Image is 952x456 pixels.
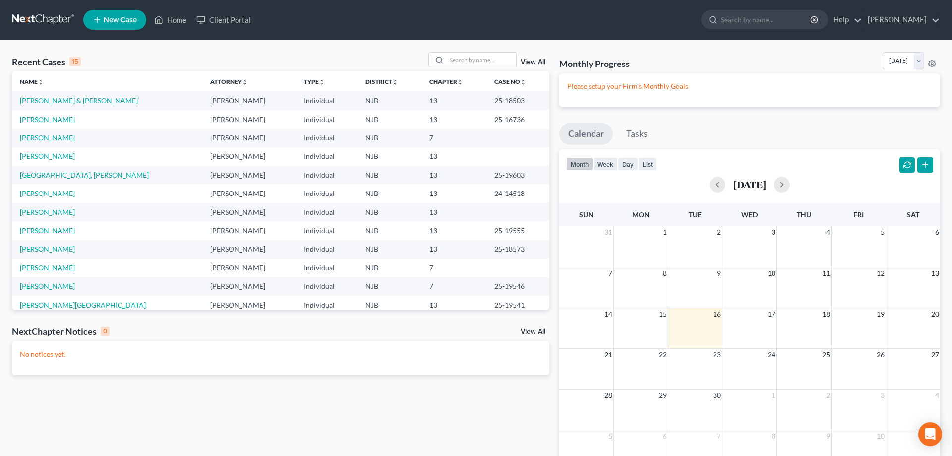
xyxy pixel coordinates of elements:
span: 9 [716,267,722,279]
input: Search by name... [447,53,516,67]
a: [PERSON_NAME] [20,263,75,272]
a: [PERSON_NAME][GEOGRAPHIC_DATA] [20,301,146,309]
span: 10 [767,267,776,279]
span: 7 [607,267,613,279]
td: [PERSON_NAME] [202,221,296,240]
a: Calendar [559,123,613,145]
td: 7 [421,259,487,277]
span: 3 [880,390,886,401]
td: Individual [296,184,357,202]
td: NJB [357,221,421,240]
td: 13 [421,296,487,314]
td: NJB [357,166,421,184]
td: 25-19541 [486,296,549,314]
a: Attorneyunfold_more [210,78,248,85]
span: 11 [821,267,831,279]
span: 4 [825,226,831,238]
span: 21 [603,349,613,361]
span: Mon [632,210,650,219]
i: unfold_more [319,79,325,85]
a: [GEOGRAPHIC_DATA], [PERSON_NAME] [20,171,149,179]
a: Typeunfold_more [304,78,325,85]
td: Individual [296,129,357,147]
td: 13 [421,240,487,259]
span: 18 [821,308,831,320]
span: 5 [880,226,886,238]
td: 13 [421,147,487,166]
span: 8 [662,267,668,279]
button: list [638,157,657,171]
span: 13 [930,267,940,279]
a: [PERSON_NAME] [20,189,75,197]
span: 5 [607,430,613,442]
span: Fri [853,210,864,219]
span: 27 [930,349,940,361]
span: 20 [930,308,940,320]
td: 25-19555 [486,221,549,240]
td: [PERSON_NAME] [202,166,296,184]
td: Individual [296,240,357,259]
span: 8 [771,430,776,442]
td: Individual [296,259,357,277]
td: 25-18573 [486,240,549,259]
td: NJB [357,203,421,221]
td: Individual [296,277,357,296]
a: Case Nounfold_more [494,78,526,85]
a: Chapterunfold_more [429,78,463,85]
td: 13 [421,221,487,240]
td: [PERSON_NAME] [202,129,296,147]
td: [PERSON_NAME] [202,296,296,314]
td: 13 [421,166,487,184]
span: 10 [876,430,886,442]
span: Sat [907,210,919,219]
span: 24 [767,349,776,361]
td: NJB [357,129,421,147]
span: 15 [658,308,668,320]
span: 2 [716,226,722,238]
td: [PERSON_NAME] [202,203,296,221]
td: 25-18503 [486,91,549,110]
a: [PERSON_NAME] [20,115,75,124]
td: 25-19603 [486,166,549,184]
td: [PERSON_NAME] [202,277,296,296]
span: 31 [603,226,613,238]
span: Wed [741,210,758,219]
span: 9 [825,430,831,442]
td: 7 [421,277,487,296]
i: unfold_more [38,79,44,85]
a: View All [521,328,545,335]
a: [PERSON_NAME] [20,133,75,142]
span: 1 [662,226,668,238]
a: [PERSON_NAME] [20,282,75,290]
div: Open Intercom Messenger [918,422,942,446]
button: day [618,157,638,171]
span: 4 [934,390,940,401]
input: Search by name... [721,10,812,29]
td: NJB [357,91,421,110]
td: Individual [296,203,357,221]
span: Thu [797,210,811,219]
span: 25 [821,349,831,361]
i: unfold_more [242,79,248,85]
div: NextChapter Notices [12,326,110,337]
a: Districtunfold_more [365,78,398,85]
span: 19 [876,308,886,320]
a: [PERSON_NAME] & [PERSON_NAME] [20,96,138,105]
span: 29 [658,390,668,401]
a: Help [829,11,862,29]
span: 2 [825,390,831,401]
a: Tasks [617,123,656,145]
td: NJB [357,296,421,314]
h2: [DATE] [733,179,766,190]
span: 6 [934,226,940,238]
a: [PERSON_NAME] [20,152,75,160]
button: month [566,157,593,171]
span: Tue [689,210,702,219]
span: 28 [603,390,613,401]
a: [PERSON_NAME] [863,11,940,29]
td: 25-16736 [486,110,549,129]
td: [PERSON_NAME] [202,184,296,202]
td: 13 [421,110,487,129]
span: 26 [876,349,886,361]
a: View All [521,59,545,65]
